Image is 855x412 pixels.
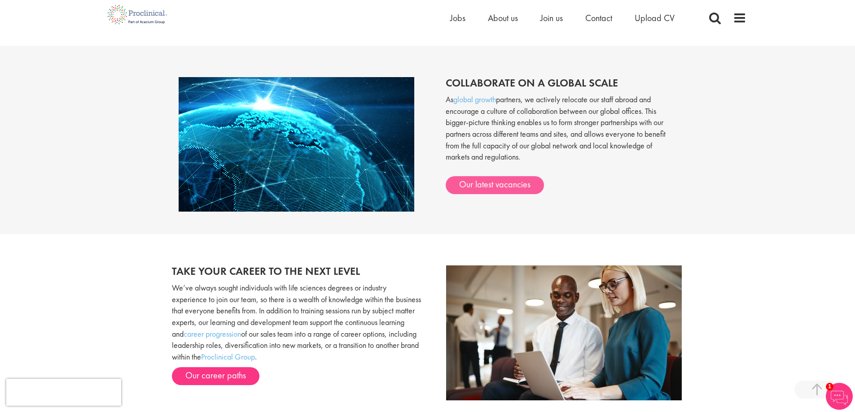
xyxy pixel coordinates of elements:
p: As partners, we actively relocate our staff abroad and encourage a culture of collaboration betwe... [446,94,677,172]
a: Join us [540,12,563,24]
a: Our career paths [172,367,259,385]
a: Upload CV [635,12,675,24]
a: Our latest vacancies [446,176,544,194]
h2: Collaborate on a global scale [446,77,677,89]
img: Chatbot [826,383,853,410]
a: Proclinical Group [201,351,255,362]
a: career progression [184,329,241,339]
a: Contact [585,12,612,24]
span: 1 [826,383,833,390]
a: About us [488,12,518,24]
a: Jobs [450,12,465,24]
p: We’ve always sought individuals with life sciences degrees or industry experience to join our tea... [172,282,421,363]
iframe: reCAPTCHA [6,379,121,406]
a: global growth [453,94,496,104]
h2: Take your career to the next level [172,265,421,277]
